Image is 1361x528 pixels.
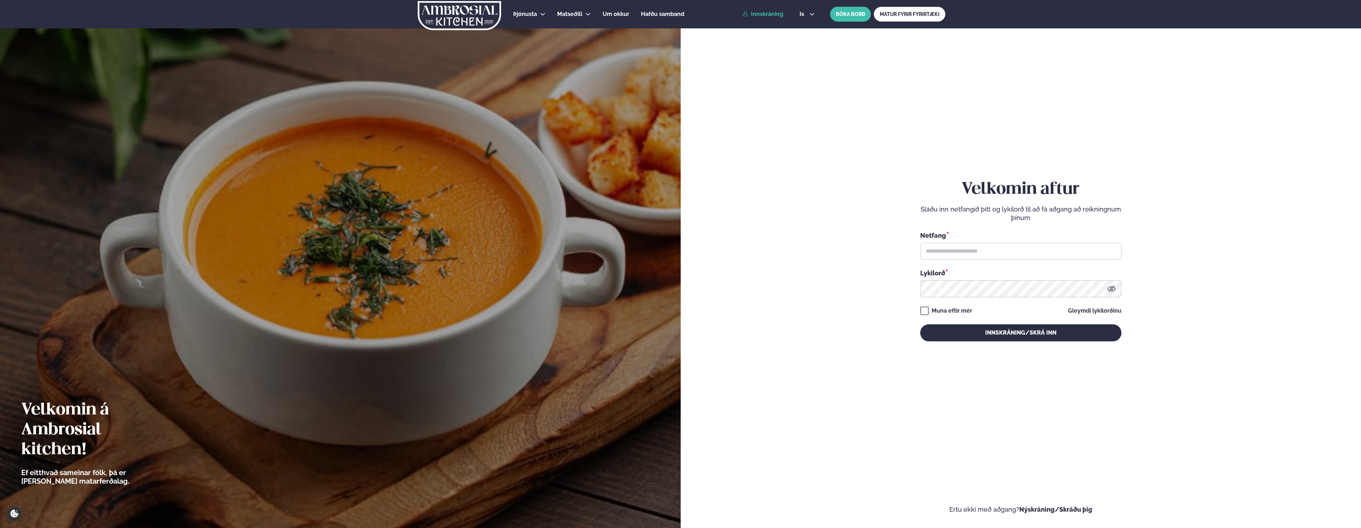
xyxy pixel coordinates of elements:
p: Ef eitthvað sameinar fólk, þá er [PERSON_NAME] matarferðalag. [21,468,169,485]
p: Ertu ekki með aðgang? [702,505,1340,514]
a: Nýskráning/Skráðu þig [1019,506,1092,513]
a: Cookie settings [7,506,22,521]
span: is [800,11,806,17]
div: Netfang [920,231,1121,240]
button: is [794,11,821,17]
a: Gleymdi lykilorðinu [1068,308,1121,314]
a: Innskráning [742,11,783,17]
span: Þjónusta [513,11,537,17]
a: Hafðu samband [641,10,684,18]
span: Um okkur [603,11,629,17]
img: logo [417,1,502,30]
a: Matseðill [557,10,582,18]
div: Lykilorð [920,268,1121,277]
h2: Velkomin aftur [920,180,1121,199]
a: Um okkur [603,10,629,18]
p: Sláðu inn netfangið þitt og lykilorð til að fá aðgang að reikningnum þínum [920,205,1121,222]
a: MATUR FYRIR FYRIRTÆKI [874,7,945,22]
button: Innskráning/Skrá inn [920,324,1121,341]
span: Matseðill [557,11,582,17]
h2: Velkomin á Ambrosial kitchen! [21,400,169,460]
span: Hafðu samband [641,11,684,17]
a: Þjónusta [513,10,537,18]
button: BÓKA BORÐ [830,7,871,22]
